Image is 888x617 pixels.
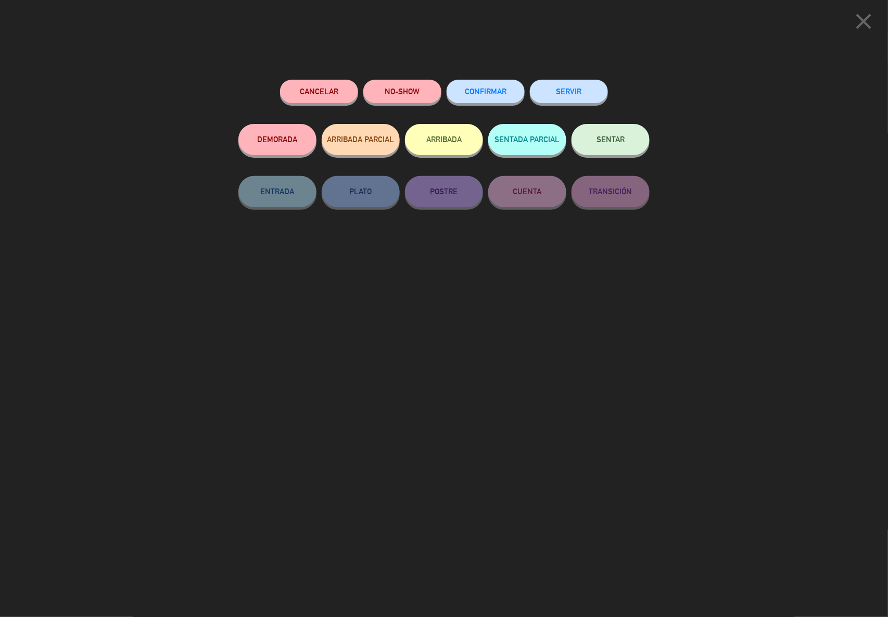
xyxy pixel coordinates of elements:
[327,135,395,144] span: ARRIBADA PARCIAL
[572,124,650,155] button: SENTAR
[322,124,400,155] button: ARRIBADA PARCIAL
[363,80,441,103] button: NO-SHOW
[572,176,650,207] button: TRANSICIÓN
[465,87,506,96] span: CONFIRMAR
[322,176,400,207] button: PLATO
[447,80,525,103] button: CONFIRMAR
[530,80,608,103] button: SERVIR
[405,176,483,207] button: POSTRE
[280,80,358,103] button: Cancelar
[238,176,316,207] button: ENTRADA
[238,124,316,155] button: DEMORADA
[597,135,625,144] span: SENTAR
[848,8,880,39] button: close
[488,124,566,155] button: SENTADA PARCIAL
[405,124,483,155] button: ARRIBADA
[851,8,877,34] i: close
[488,176,566,207] button: CUENTA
